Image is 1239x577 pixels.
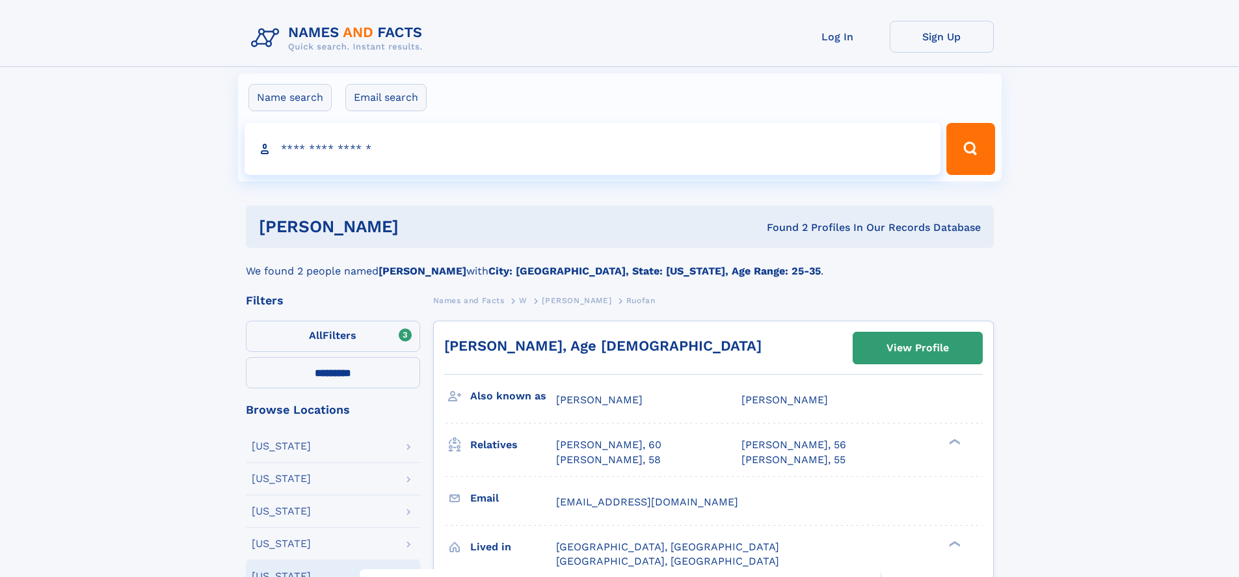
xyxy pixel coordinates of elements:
[519,296,527,305] span: W
[246,404,420,416] div: Browse Locations
[786,21,890,53] a: Log In
[583,221,981,235] div: Found 2 Profiles In Our Records Database
[470,536,556,558] h3: Lived in
[853,332,982,364] a: View Profile
[556,438,661,452] a: [PERSON_NAME], 60
[519,292,527,308] a: W
[890,21,994,53] a: Sign Up
[246,21,433,56] img: Logo Names and Facts
[556,541,779,553] span: [GEOGRAPHIC_DATA], [GEOGRAPHIC_DATA]
[470,385,556,407] h3: Also known as
[433,292,505,308] a: Names and Facts
[741,394,828,406] span: [PERSON_NAME]
[946,438,961,446] div: ❯
[252,539,311,549] div: [US_STATE]
[556,496,738,508] span: [EMAIL_ADDRESS][DOMAIN_NAME]
[886,333,949,363] div: View Profile
[542,292,611,308] a: [PERSON_NAME]
[470,434,556,456] h3: Relatives
[741,438,846,452] a: [PERSON_NAME], 56
[259,219,583,235] h1: [PERSON_NAME]
[946,539,961,548] div: ❯
[542,296,611,305] span: [PERSON_NAME]
[309,329,323,342] span: All
[488,265,821,277] b: City: [GEOGRAPHIC_DATA], State: [US_STATE], Age Range: 25-35
[741,453,846,467] a: [PERSON_NAME], 55
[246,295,420,306] div: Filters
[345,84,427,111] label: Email search
[252,474,311,484] div: [US_STATE]
[556,394,643,406] span: [PERSON_NAME]
[246,248,994,279] div: We found 2 people named with .
[556,555,779,567] span: [GEOGRAPHIC_DATA], [GEOGRAPHIC_DATA]
[252,506,311,517] div: [US_STATE]
[946,123,994,175] button: Search Button
[246,321,420,352] label: Filters
[245,123,941,175] input: search input
[248,84,332,111] label: Name search
[444,338,762,354] a: [PERSON_NAME], Age [DEMOGRAPHIC_DATA]
[556,453,661,467] a: [PERSON_NAME], 58
[379,265,466,277] b: [PERSON_NAME]
[470,487,556,509] h3: Email
[626,296,656,305] span: Ruofan
[252,441,311,451] div: [US_STATE]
